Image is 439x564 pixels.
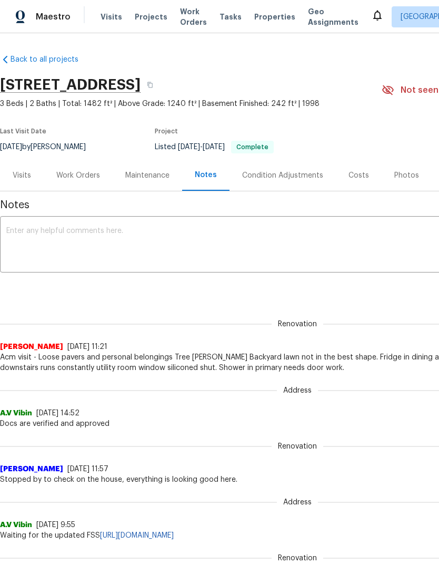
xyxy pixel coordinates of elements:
div: Costs [348,170,369,181]
span: Address [277,497,318,508]
span: [DATE] 9:55 [36,521,75,529]
span: [DATE] 11:21 [67,343,107,351]
div: Photos [394,170,419,181]
button: Copy Address [141,75,159,94]
span: [DATE] 11:57 [67,465,108,473]
span: - [178,143,225,151]
div: Notes [195,170,217,180]
span: Renovation [272,319,323,329]
span: Tasks [219,13,242,21]
div: Condition Adjustments [242,170,323,181]
span: Work Orders [180,6,207,27]
span: [DATE] [203,143,225,151]
div: Visits [13,170,31,181]
span: Project [155,128,178,134]
span: Maestro [36,12,71,22]
span: Renovation [272,441,323,452]
a: [URL][DOMAIN_NAME] [100,532,174,539]
span: [DATE] [178,143,200,151]
span: Geo Assignments [308,6,358,27]
span: Visits [101,12,122,22]
span: Address [277,385,318,396]
div: Work Orders [56,170,100,181]
span: Listed [155,143,274,151]
div: Maintenance [125,170,169,181]
span: Properties [254,12,295,22]
span: Projects [135,12,167,22]
span: Renovation [272,553,323,563]
span: Complete [232,144,273,150]
span: [DATE] 14:52 [36,410,79,417]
